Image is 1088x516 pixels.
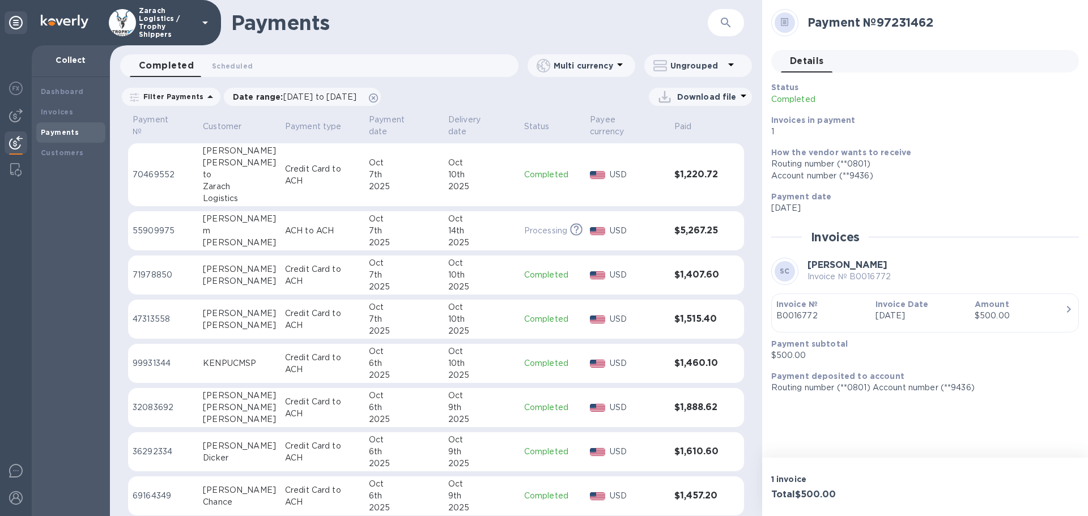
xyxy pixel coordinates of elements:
p: 70469552 [133,169,194,181]
b: Payment date [771,192,832,201]
p: 55909975 [133,225,194,237]
p: 32083692 [133,402,194,413]
p: 47313558 [133,313,194,325]
div: [PERSON_NAME] [203,319,276,331]
div: Oct [448,157,515,169]
p: Status [524,121,550,133]
div: 2025 [448,413,515,425]
div: 6th [369,357,439,369]
div: $500.00 [975,310,1065,322]
div: 2025 [448,502,515,514]
div: 2025 [448,369,515,381]
div: 10th [448,169,515,181]
h3: $1,515.40 [674,314,721,325]
b: Payment deposited to account [771,372,904,381]
div: Oct [448,213,515,225]
div: Dicker [203,452,276,464]
p: Credit Card to ACH [285,352,360,376]
p: Credit Card to ACH [285,396,360,420]
p: USD [610,169,665,181]
p: Completed [524,446,581,458]
h3: $1,457.20 [674,491,721,501]
img: USD [590,171,605,179]
b: Amount [975,300,1009,309]
p: Filter Payments [139,92,203,101]
div: to [203,169,276,181]
span: Payment type [285,121,356,133]
span: Status [524,121,564,133]
span: Completed [139,58,194,74]
p: 99931344 [133,357,194,369]
b: Invoices [41,108,73,116]
h1: Payments [231,11,708,35]
div: Oct [448,434,515,446]
div: Oct [369,213,439,225]
span: Payment date [369,114,439,138]
div: 9th [448,402,515,413]
p: Credit Card to ACH [285,263,360,287]
div: Oct [369,301,439,313]
div: [PERSON_NAME] [203,237,276,249]
p: Routing number (**0801) Account number (**9436) [771,382,1070,394]
p: Paid [674,121,692,133]
img: Foreign exchange [9,82,23,95]
div: Chance [203,496,276,508]
div: 2025 [369,281,439,293]
div: 2025 [369,325,439,337]
b: Invoices in payment [771,116,856,125]
h3: $1,460.10 [674,358,721,369]
p: 36292334 [133,446,194,458]
img: USD [590,227,605,235]
div: Routing number (**0801) [771,158,1070,170]
p: USD [610,357,665,369]
div: [PERSON_NAME] [203,440,276,452]
div: 2025 [369,181,439,193]
div: 10th [448,313,515,325]
p: [DATE] [771,202,1070,214]
div: Oct [369,346,439,357]
span: Payment № [133,114,194,138]
span: Details [790,53,824,69]
div: Oct [448,478,515,490]
p: Payee currency [590,114,650,138]
div: Date range:[DATE] to [DATE] [224,88,381,106]
p: Delivery date [448,114,500,138]
div: 14th [448,225,515,237]
b: How the vendor wants to receive [771,148,912,157]
div: [PERSON_NAME] [203,413,276,425]
img: USD [590,271,605,279]
p: Completed [524,357,581,369]
p: Completed [524,269,581,281]
p: Completed [524,313,581,325]
p: USD [610,313,665,325]
div: Account number (**9436) [771,170,1070,182]
b: SC [780,267,790,275]
span: Delivery date [448,114,515,138]
p: Credit Card to ACH [285,440,360,464]
p: 1 [771,126,1070,138]
p: USD [610,490,665,502]
div: 2025 [369,502,439,514]
h3: $5,267.25 [674,225,721,236]
b: Status [771,83,799,92]
button: Invoice №B0016772Invoice Date[DATE]Amount$500.00 [771,293,1079,332]
p: Completed [524,490,581,502]
div: [PERSON_NAME] [203,213,276,225]
div: 7th [369,313,439,325]
div: Oct [448,257,515,269]
h3: Total $500.00 [771,489,921,500]
img: USD [590,492,605,500]
p: Invoice № B0016772 [807,271,891,283]
div: [PERSON_NAME] [203,275,276,287]
div: [PERSON_NAME] [203,308,276,319]
div: [PERSON_NAME] [203,402,276,413]
div: 9th [448,490,515,502]
p: 69164349 [133,490,194,502]
div: m [203,225,276,237]
div: 6th [369,402,439,413]
p: Download file [677,91,737,103]
img: USD [590,360,605,368]
p: [DATE] [875,310,966,322]
b: Invoice Date [875,300,929,309]
div: 7th [369,225,439,237]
